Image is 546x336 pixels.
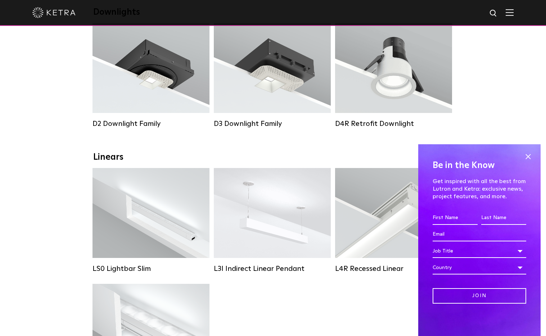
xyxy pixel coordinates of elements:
[433,288,526,304] input: Join
[433,244,526,258] div: Job Title
[32,7,76,18] img: ketra-logo-2019-white
[92,119,209,128] div: D2 Downlight Family
[214,168,331,273] a: L3I Indirect Linear Pendant Lumen Output:400 / 600 / 800 / 1000Housing Colors:White / BlackContro...
[433,261,526,274] div: Country
[214,23,331,128] a: D3 Downlight Family Lumen Output:700 / 900 / 1100Colors:White / Black / Silver / Bronze / Paintab...
[489,9,498,18] img: search icon
[335,264,452,273] div: L4R Recessed Linear
[335,23,452,128] a: D4R Retrofit Downlight Lumen Output:800Colors:White / BlackBeam Angles:15° / 25° / 40° / 60°Watta...
[433,159,526,172] h4: Be in the Know
[92,168,209,273] a: LS0 Lightbar Slim Lumen Output:200 / 350Colors:White / BlackControl:X96 Controller
[506,9,514,16] img: Hamburger%20Nav.svg
[433,228,526,241] input: Email
[214,264,331,273] div: L3I Indirect Linear Pendant
[481,211,526,225] input: Last Name
[433,211,478,225] input: First Name
[335,168,452,273] a: L4R Recessed Linear Lumen Output:400 / 600 / 800 / 1000Colors:White / BlackControl:Lutron Clear C...
[92,23,209,128] a: D2 Downlight Family Lumen Output:1200Colors:White / Black / Gloss Black / Silver / Bronze / Silve...
[214,119,331,128] div: D3 Downlight Family
[433,178,526,200] p: Get inspired with all the best from Lutron and Ketra: exclusive news, project features, and more.
[335,119,452,128] div: D4R Retrofit Downlight
[93,152,453,163] div: Linears
[92,264,209,273] div: LS0 Lightbar Slim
